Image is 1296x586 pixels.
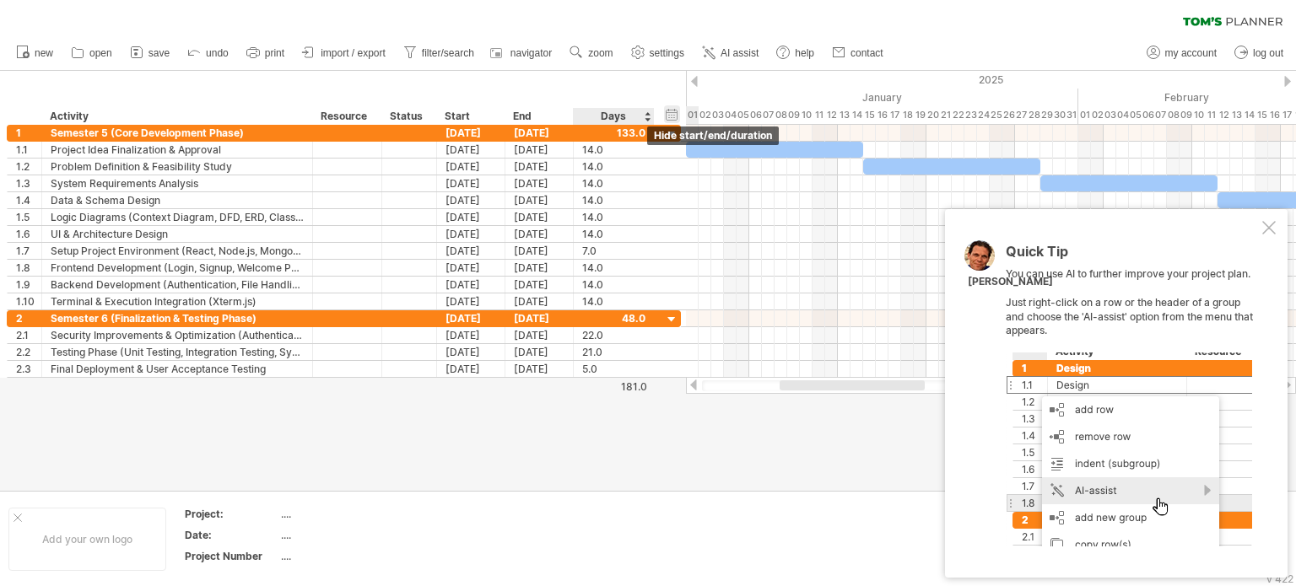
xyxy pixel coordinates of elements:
[505,192,574,208] div: [DATE]
[825,106,838,124] div: Sunday, 12 January 2025
[505,277,574,293] div: [DATE]
[901,106,914,124] div: Saturday, 18 January 2025
[582,293,645,309] div: 14.0
[1167,106,1180,124] div: Saturday, 8 February 2025
[505,175,574,191] div: [DATE]
[787,106,800,124] div: Thursday, 9 January 2025
[939,106,952,124] div: Tuesday, 21 January 2025
[513,108,564,125] div: End
[505,209,574,225] div: [DATE]
[1266,573,1293,585] div: v 422
[35,47,53,59] span: new
[990,106,1002,124] div: Saturday, 25 January 2025
[1281,106,1293,124] div: Monday, 17 February 2025
[16,243,41,259] div: 1.7
[565,42,618,64] a: zoom
[16,125,41,141] div: 1
[850,106,863,124] div: Tuesday, 14 January 2025
[185,507,278,521] div: Project:
[242,42,289,64] a: print
[51,125,304,141] div: Semester 5 (Core Development Phase)
[1028,106,1040,124] div: Tuesday, 28 January 2025
[588,47,613,59] span: zoom
[795,47,814,59] span: help
[1243,106,1255,124] div: Friday, 14 February 2025
[1154,106,1167,124] div: Friday, 7 February 2025
[390,108,427,125] div: Status
[437,293,505,309] div: [DATE]
[437,226,505,242] div: [DATE]
[721,47,759,59] span: AI assist
[828,42,888,64] a: contact
[16,327,41,343] div: 2.1
[775,106,787,124] div: Wednesday, 8 January 2025
[206,47,229,59] span: undo
[183,42,234,64] a: undo
[800,106,813,124] div: Friday, 10 January 2025
[1078,106,1091,124] div: Saturday, 1 February 2025
[863,106,876,124] div: Wednesday, 15 January 2025
[437,209,505,225] div: [DATE]
[505,125,574,141] div: [DATE]
[51,293,304,309] div: Terminal & Execution Integration (Xterm.js)
[977,106,990,124] div: Friday, 24 January 2025
[1230,106,1243,124] div: Thursday, 13 February 2025
[16,209,41,225] div: 1.5
[582,243,645,259] div: 7.0
[445,108,495,125] div: Start
[437,344,505,360] div: [DATE]
[1165,47,1217,59] span: my account
[1006,245,1259,546] div: You can use AI to further improve your project plan. Just right-click on a row or the header of a...
[437,361,505,377] div: [DATE]
[67,42,117,64] a: open
[1006,245,1259,267] div: Quick Tip
[968,275,1053,289] div: [PERSON_NAME]
[51,175,304,191] div: System Requirements Analysis
[321,47,386,59] span: import / export
[505,226,574,242] div: [DATE]
[126,42,175,64] a: save
[582,260,645,276] div: 14.0
[16,293,41,309] div: 1.10
[51,142,304,158] div: Project Idea Finalization & Approval
[16,361,41,377] div: 2.3
[686,106,699,124] div: Wednesday, 1 January 2025
[437,125,505,141] div: [DATE]
[582,344,645,360] div: 21.0
[1015,106,1028,124] div: Monday, 27 January 2025
[699,106,711,124] div: Thursday, 2 January 2025
[51,277,304,293] div: Backend Development (Authentication, File Handling, Session Management)
[1066,106,1078,124] div: Friday, 31 January 2025
[505,260,574,276] div: [DATE]
[575,380,647,393] div: 181.0
[1180,106,1192,124] div: Sunday, 9 February 2025
[51,260,304,276] div: Frontend Development (Login, Signup, Welcome Page, Editor UI)
[51,159,304,175] div: Problem Definition & Feasibility Study
[582,175,645,191] div: 14.0
[16,192,41,208] div: 1.4
[16,175,41,191] div: 1.3
[505,293,574,309] div: [DATE]
[749,106,762,124] div: Monday, 6 January 2025
[16,344,41,360] div: 2.2
[686,89,1078,106] div: January 2025
[1116,106,1129,124] div: Tuesday, 4 February 2025
[505,159,574,175] div: [DATE]
[850,47,883,59] span: contact
[838,106,850,124] div: Monday, 13 January 2025
[51,226,304,242] div: UI & Architecture Design
[437,310,505,326] div: [DATE]
[772,42,819,64] a: help
[505,142,574,158] div: [DATE]
[762,106,775,124] div: Tuesday, 7 January 2025
[1104,106,1116,124] div: Monday, 3 February 2025
[888,106,901,124] div: Friday, 17 January 2025
[813,106,825,124] div: Saturday, 11 January 2025
[582,327,645,343] div: 22.0
[505,243,574,259] div: [DATE]
[51,243,304,259] div: Setup Project Environment (React, Node.js, MongoDB)
[399,42,479,64] a: filter/search
[185,549,278,563] div: Project Number
[437,327,505,343] div: [DATE]
[582,159,645,175] div: 14.0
